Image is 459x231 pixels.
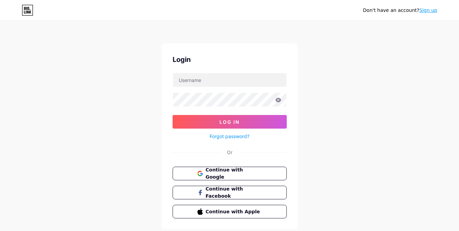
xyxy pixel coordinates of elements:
[419,7,437,13] a: Sign up
[173,205,287,218] button: Continue with Apple
[173,115,287,129] button: Log In
[206,185,262,200] span: Continue with Facebook
[206,166,262,181] span: Continue with Google
[206,208,262,215] span: Continue with Apple
[173,167,287,180] button: Continue with Google
[363,7,437,14] div: Don't have an account?
[173,73,286,87] input: Username
[219,119,240,125] span: Log In
[173,54,287,65] div: Login
[210,133,249,140] a: Forgot password?
[173,186,287,199] button: Continue with Facebook
[227,149,232,156] div: Or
